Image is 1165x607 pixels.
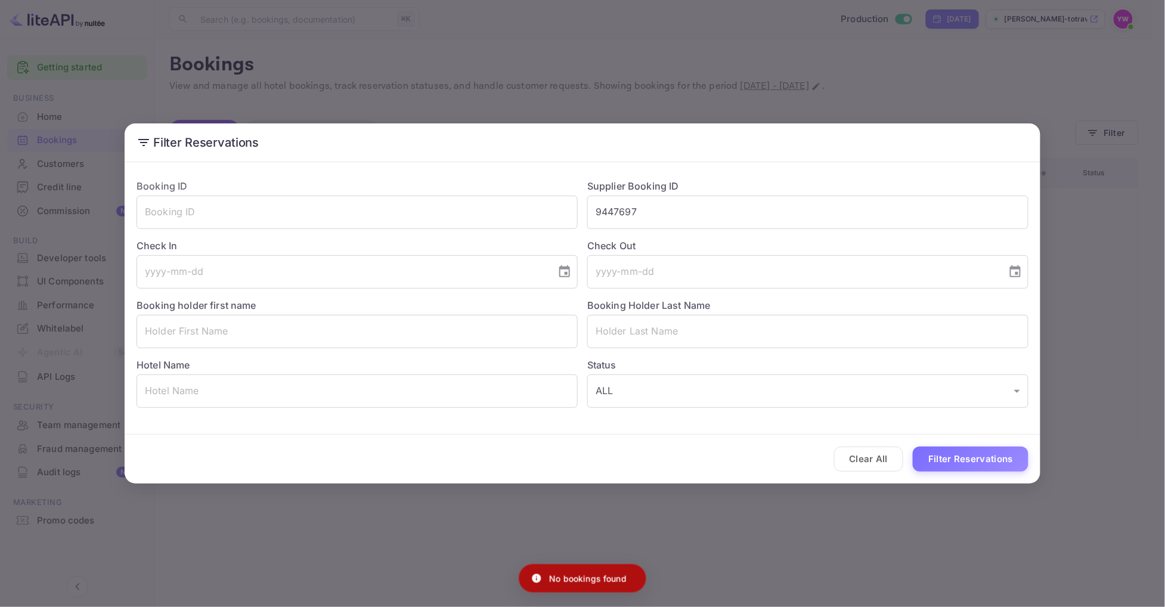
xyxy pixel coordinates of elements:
input: yyyy-mm-dd [137,255,548,289]
label: Check In [137,239,578,253]
input: yyyy-mm-dd [587,255,999,289]
button: Choose date [1003,260,1027,284]
button: Filter Reservations [913,447,1028,472]
input: Holder First Name [137,315,578,348]
h2: Filter Reservations [125,123,1040,162]
label: Booking holder first name [137,299,256,311]
label: Booking Holder Last Name [587,299,711,311]
div: ALL [587,374,1028,408]
label: Check Out [587,239,1028,253]
label: Hotel Name [137,359,190,371]
button: Choose date [553,260,577,284]
input: Holder Last Name [587,315,1028,348]
label: Supplier Booking ID [587,180,679,192]
button: Clear All [834,447,904,472]
input: Booking ID [137,196,578,229]
label: Status [587,358,1028,372]
p: No bookings found [549,572,627,585]
input: Supplier Booking ID [587,196,1028,229]
label: Booking ID [137,180,188,192]
input: Hotel Name [137,374,578,408]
